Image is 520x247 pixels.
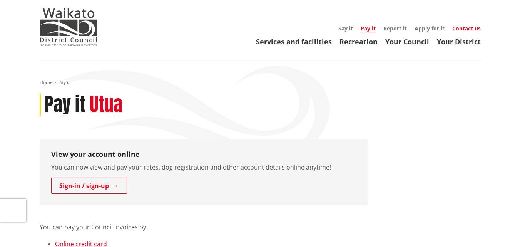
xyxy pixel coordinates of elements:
h3: View your account online [51,150,356,159]
h2: Utua [90,94,122,116]
iframe: Messenger Launcher [485,215,512,242]
a: Recreation [339,37,378,46]
p: You can pay your Council invoices by: [40,213,368,232]
p: You can now view and pay your rates, dog registration and other account details online anytime! [51,163,356,172]
a: Home [40,79,53,86]
img: Waikato District Council - Te Kaunihera aa Takiwaa o Waikato [40,8,97,46]
a: Sign-in / sign-up [51,178,127,194]
a: Pay it [361,25,376,33]
h1: Pay it [45,94,85,116]
span: Pay it [58,79,70,86]
a: Services and facilities [256,37,332,46]
nav: breadcrumb [40,79,481,86]
a: Contact us [452,25,481,32]
a: Apply for it [415,25,445,32]
a: Your Council [385,37,429,46]
a: Report it [383,25,407,32]
a: Say it [338,25,353,32]
a: Your District [437,37,481,46]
